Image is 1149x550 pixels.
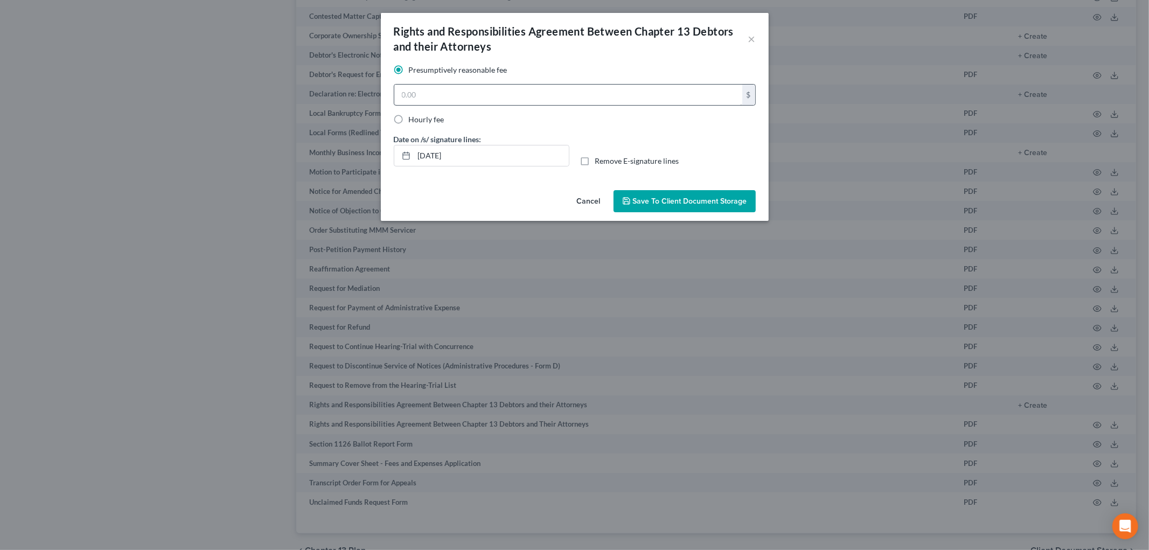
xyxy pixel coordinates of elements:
[409,115,444,124] span: Hourly fee
[414,145,569,166] input: MM/DD/YYYY
[394,24,748,54] div: Rights and Responsibilities Agreement Between Chapter 13 Debtors and their Attorneys
[394,134,482,145] label: Date on /s/ signature lines:
[748,32,756,45] button: ×
[409,65,507,74] span: Presumptively reasonable fee
[394,85,742,105] input: 0.00
[568,191,609,213] button: Cancel
[633,197,747,206] span: Save to Client Document Storage
[614,190,756,213] button: Save to Client Document Storage
[595,156,679,165] span: Remove E-signature lines
[1112,513,1138,539] div: Open Intercom Messenger
[742,85,755,105] div: $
